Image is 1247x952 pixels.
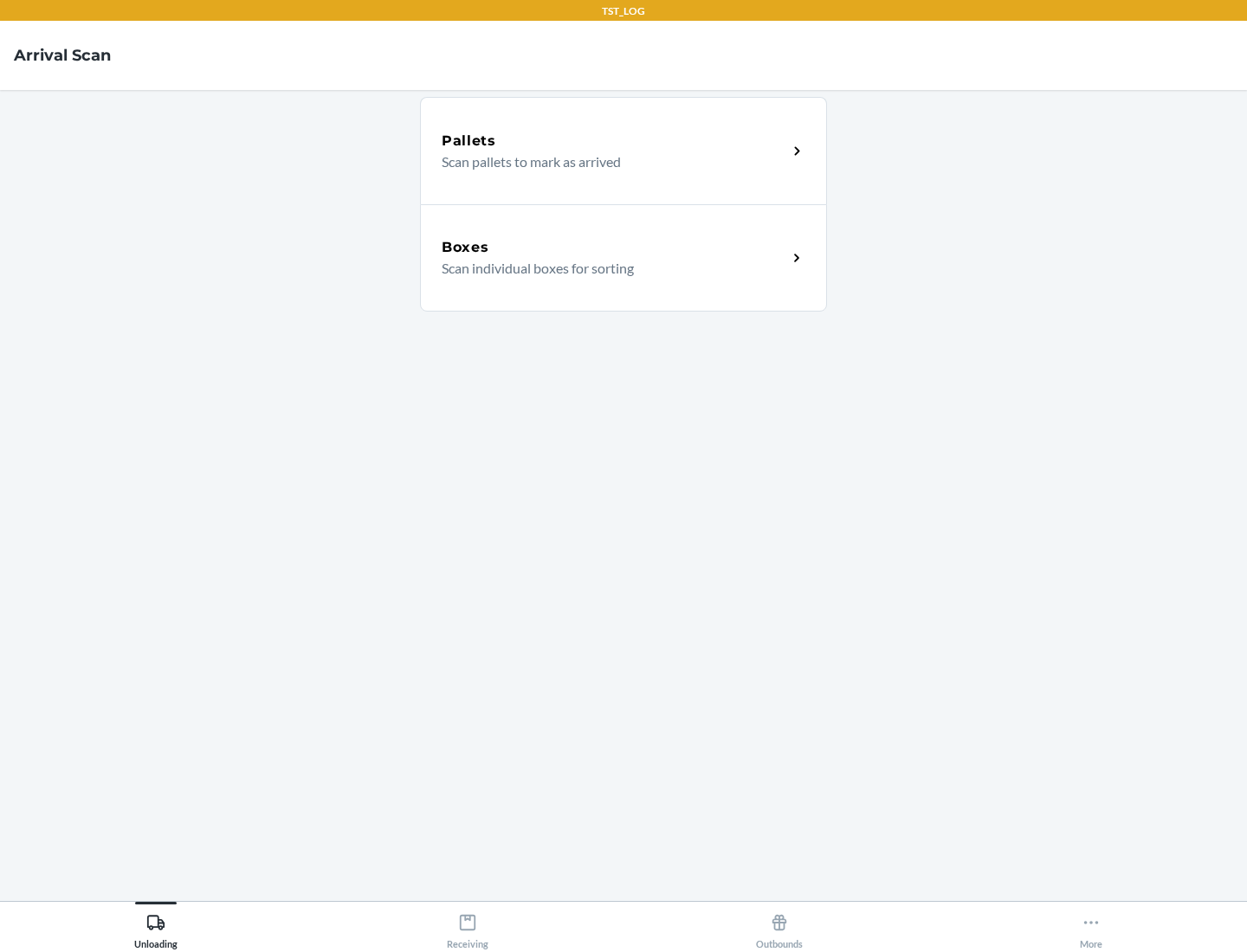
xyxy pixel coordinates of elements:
a: PalletsScan pallets to mark as arrived [420,97,827,204]
div: Receiving [447,906,488,949]
h4: Arrival Scan [14,44,111,67]
p: TST_LOG [602,3,645,19]
div: Outbounds [756,906,803,949]
a: BoxesScan individual boxes for sorting [420,204,827,312]
p: Scan individual boxes for sorting [442,258,773,279]
p: Scan pallets to mark as arrived [442,151,773,172]
h5: Boxes [442,237,489,258]
button: Receiving [312,902,623,949]
h5: Pallets [442,131,496,151]
button: Outbounds [623,902,935,949]
div: More [1080,906,1102,949]
div: Unloading [134,906,178,949]
button: More [935,902,1247,949]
